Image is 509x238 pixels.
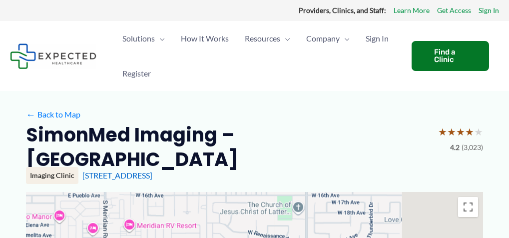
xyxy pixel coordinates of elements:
[474,122,483,141] span: ★
[122,56,151,91] span: Register
[280,21,290,56] span: Menu Toggle
[114,56,159,91] a: Register
[10,43,96,69] img: Expected Healthcare Logo - side, dark font, small
[479,4,499,17] a: Sign In
[181,21,229,56] span: How It Works
[438,122,447,141] span: ★
[394,4,430,17] a: Learn More
[114,21,173,56] a: SolutionsMenu Toggle
[26,107,80,122] a: ←Back to Map
[456,122,465,141] span: ★
[358,21,397,56] a: Sign In
[122,21,155,56] span: Solutions
[447,122,456,141] span: ★
[450,141,460,154] span: 4.2
[82,170,152,180] a: [STREET_ADDRESS]
[340,21,350,56] span: Menu Toggle
[412,41,489,71] a: Find a Clinic
[462,141,483,154] span: (3,023)
[26,122,430,172] h2: SimonMed Imaging – [GEOGRAPHIC_DATA]
[366,21,389,56] span: Sign In
[26,109,35,119] span: ←
[173,21,237,56] a: How It Works
[437,4,471,17] a: Get Access
[26,167,78,184] div: Imaging Clinic
[465,122,474,141] span: ★
[245,21,280,56] span: Resources
[299,6,386,14] strong: Providers, Clinics, and Staff:
[237,21,298,56] a: ResourcesMenu Toggle
[306,21,340,56] span: Company
[155,21,165,56] span: Menu Toggle
[458,197,478,217] button: Toggle fullscreen view
[298,21,358,56] a: CompanyMenu Toggle
[114,21,402,91] nav: Primary Site Navigation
